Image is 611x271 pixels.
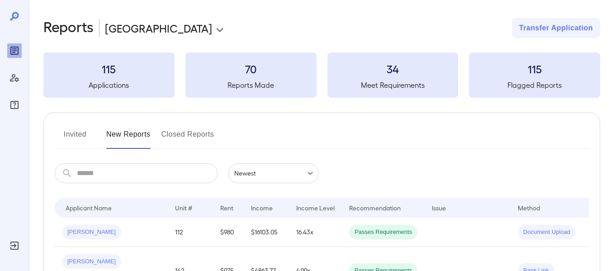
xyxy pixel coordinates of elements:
[7,238,22,253] div: Log Out
[469,80,600,90] h5: Flagged Reports
[55,127,95,149] button: Invited
[66,202,112,213] div: Applicant Name
[469,62,600,76] h3: 115
[349,202,401,213] div: Recommendation
[106,127,151,149] button: New Reports
[7,43,22,58] div: Reports
[296,202,335,213] div: Income Level
[327,62,459,76] h3: 34
[175,202,192,213] div: Unit #
[518,228,576,237] span: Document Upload
[43,18,94,38] h2: Reports
[228,163,319,183] div: Newest
[185,80,317,90] h5: Reports Made
[43,80,175,90] h5: Applications
[213,218,244,247] td: $980
[168,218,213,247] td: 112
[244,218,289,247] td: $16103.05
[251,202,273,213] div: Income
[43,62,175,76] h3: 115
[432,202,446,213] div: Issue
[62,228,121,237] span: [PERSON_NAME]
[7,71,22,85] div: Manage Users
[512,18,600,38] button: Transfer Application
[105,21,212,35] p: [GEOGRAPHIC_DATA]
[7,98,22,112] div: FAQ
[185,62,317,76] h3: 70
[62,257,121,266] span: [PERSON_NAME]
[289,218,342,247] td: 16.43x
[161,127,214,149] button: Closed Reports
[518,202,540,213] div: Method
[327,80,459,90] h5: Meet Requirements
[220,202,235,213] div: Rent
[349,228,417,237] span: Passes Requirements
[43,52,600,98] summary: 115Applications70Reports Made34Meet Requirements115Flagged Reports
